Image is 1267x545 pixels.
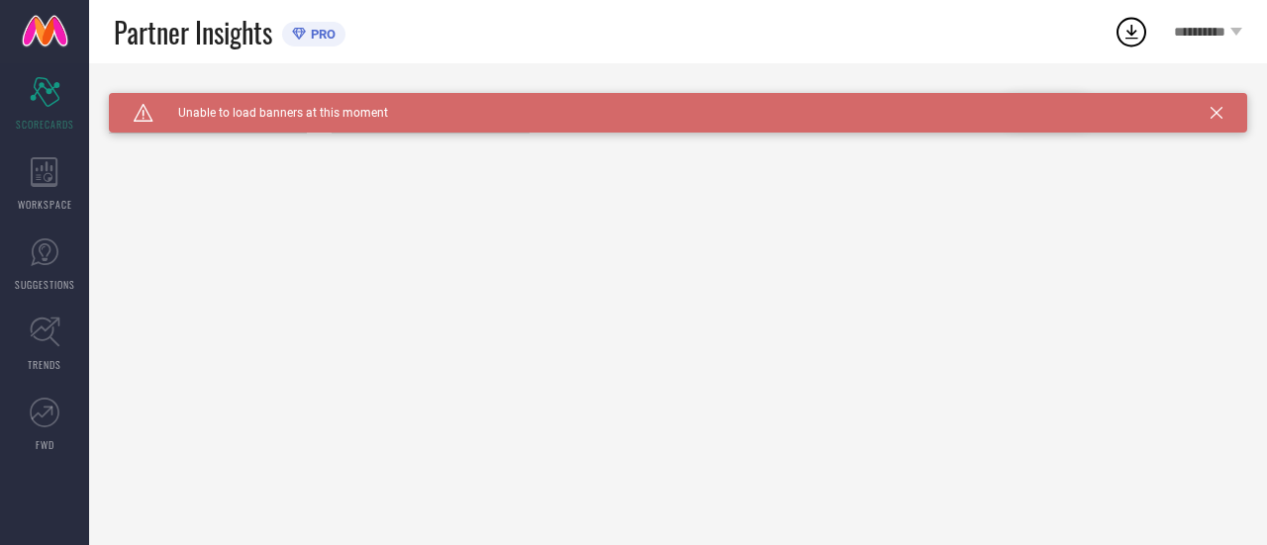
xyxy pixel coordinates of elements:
span: Unable to load banners at this moment [153,106,388,120]
span: TRENDS [28,357,61,372]
span: FWD [36,437,54,452]
span: SUGGESTIONS [15,277,75,292]
span: WORKSPACE [18,197,72,212]
span: Partner Insights [114,12,272,52]
span: SCORECARDS [16,117,74,132]
span: PRO [306,27,336,42]
div: Open download list [1114,14,1149,49]
div: Brand [109,93,307,107]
